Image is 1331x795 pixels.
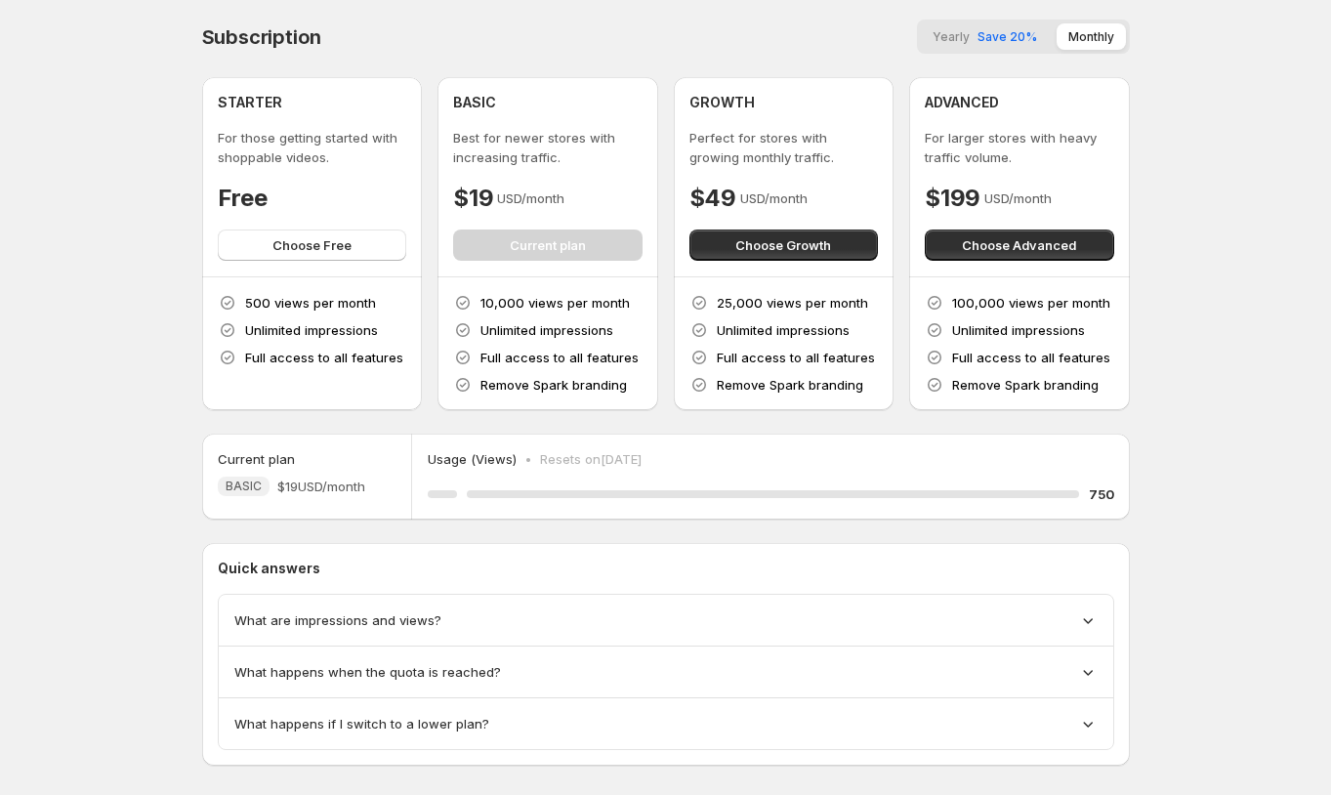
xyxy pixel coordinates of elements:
[1089,484,1114,504] h5: 750
[735,235,831,255] span: Choose Growth
[218,183,268,214] h4: Free
[925,93,999,112] h4: ADVANCED
[952,293,1110,313] p: 100,000 views per month
[717,348,875,367] p: Full access to all features
[245,293,376,313] p: 500 views per month
[962,235,1076,255] span: Choose Advanced
[218,93,282,112] h4: STARTER
[540,449,642,469] p: Resets on [DATE]
[984,188,1052,208] p: USD/month
[717,293,868,313] p: 25,000 views per month
[480,375,627,395] p: Remove Spark branding
[921,23,1049,50] button: YearlySave 20%
[524,449,532,469] p: •
[226,479,262,494] span: BASIC
[689,93,755,112] h4: GROWTH
[272,235,352,255] span: Choose Free
[218,230,407,261] button: Choose Free
[689,230,879,261] button: Choose Growth
[480,348,639,367] p: Full access to all features
[480,320,613,340] p: Unlimited impressions
[245,320,378,340] p: Unlimited impressions
[977,29,1037,44] span: Save 20%
[218,128,407,167] p: For those getting started with shoppable videos.
[453,93,496,112] h4: BASIC
[717,375,863,395] p: Remove Spark branding
[480,293,630,313] p: 10,000 views per month
[453,128,643,167] p: Best for newer stores with increasing traffic.
[245,348,403,367] p: Full access to all features
[952,348,1110,367] p: Full access to all features
[925,230,1114,261] button: Choose Advanced
[234,714,489,733] span: What happens if I switch to a lower plan?
[1057,23,1126,50] button: Monthly
[740,188,808,208] p: USD/month
[428,449,517,469] p: Usage (Views)
[952,320,1085,340] p: Unlimited impressions
[277,477,365,496] span: $19 USD/month
[925,183,980,214] h4: $199
[689,183,736,214] h4: $49
[952,375,1099,395] p: Remove Spark branding
[689,128,879,167] p: Perfect for stores with growing monthly traffic.
[497,188,564,208] p: USD/month
[717,320,850,340] p: Unlimited impressions
[234,662,501,682] span: What happens when the quota is reached?
[925,128,1114,167] p: For larger stores with heavy traffic volume.
[234,610,441,630] span: What are impressions and views?
[202,25,322,49] h4: Subscription
[453,183,493,214] h4: $19
[933,29,970,44] span: Yearly
[218,449,295,469] h5: Current plan
[218,559,1114,578] p: Quick answers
